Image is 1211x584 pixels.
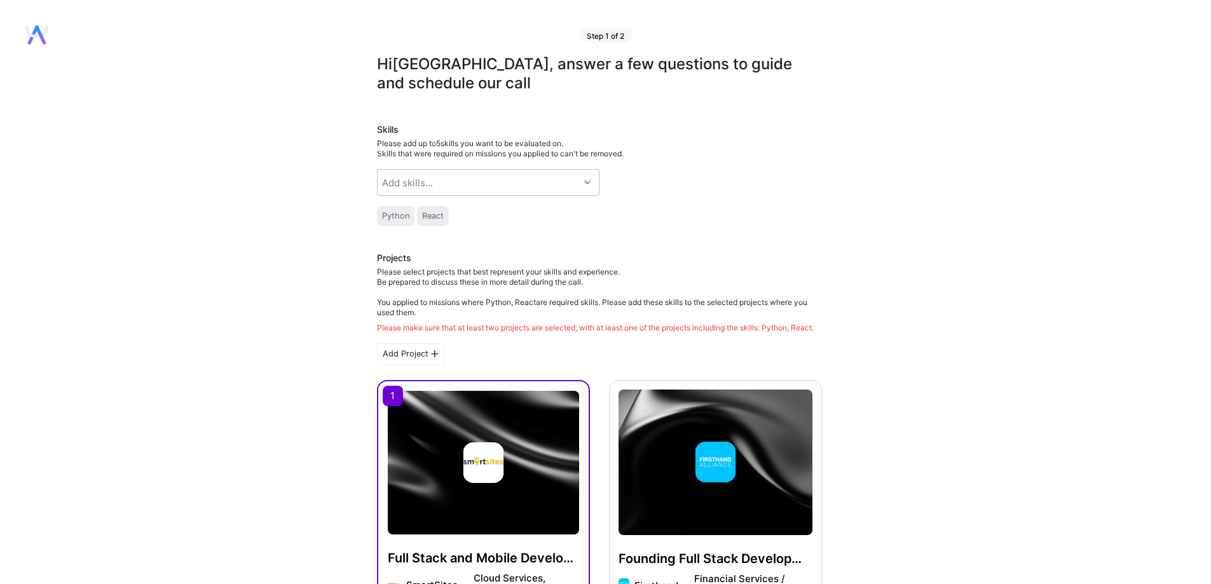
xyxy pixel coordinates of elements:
[388,550,579,566] h4: Full Stack and Mobile Development Leadership
[382,176,433,189] div: Add skills...
[377,149,624,158] span: Skills that were required on missions you applied to can't be removed.
[377,343,444,365] div: Add Project
[584,179,591,186] i: icon Chevron
[377,123,822,136] div: Skills
[422,211,444,221] div: React
[377,267,822,333] div: Please select projects that best represent your skills and experience. Be prepared to discuss the...
[382,211,409,221] div: Python
[579,27,632,43] div: Step 1 of 2
[377,252,411,264] div: Projects
[377,139,822,159] div: Please add up to 5 skills you want to be evaluated on.
[431,350,439,358] i: icon PlusBlackFlat
[377,323,822,333] div: Please make sure that at least two projects are selected, with at least one of the projects inclu...
[388,391,579,534] img: cover
[377,55,822,93] div: Hi [GEOGRAPHIC_DATA] , answer a few questions to guide and schedule our call
[463,442,503,483] img: Company logo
